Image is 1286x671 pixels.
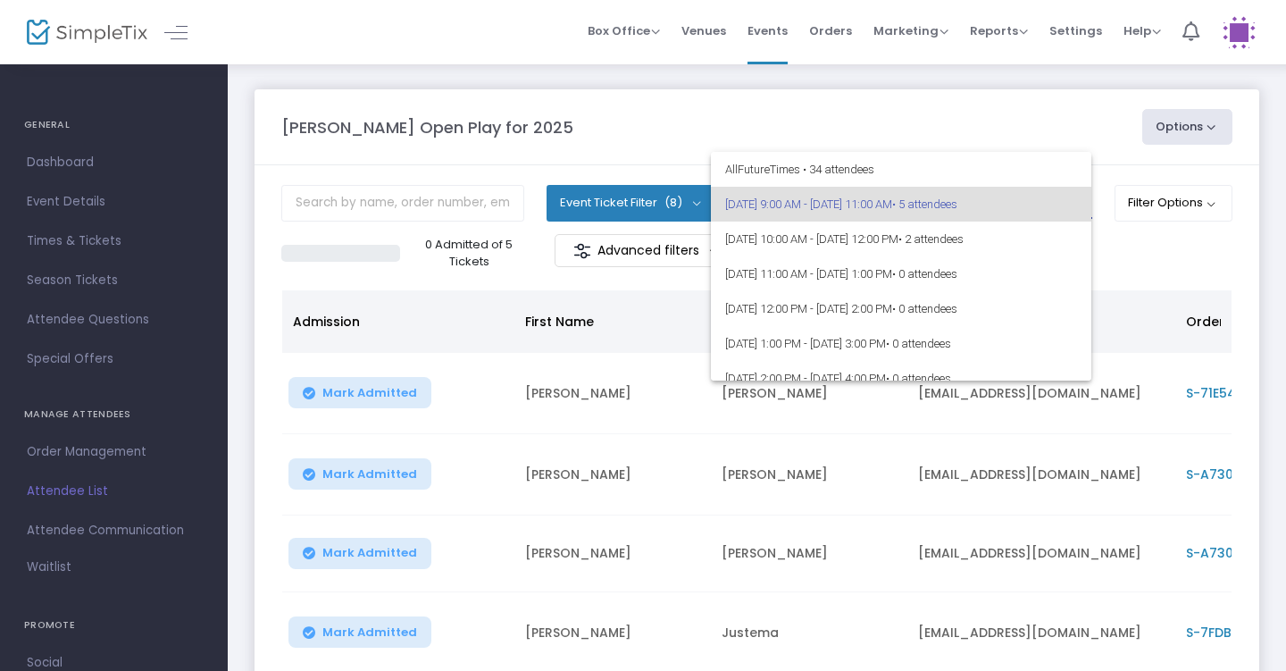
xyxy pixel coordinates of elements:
span: [DATE] 10:00 AM - [DATE] 12:00 PM [725,222,1077,256]
span: • 0 attendees [892,302,957,315]
span: [DATE] 11:00 AM - [DATE] 1:00 PM [725,256,1077,291]
span: • 5 attendees [892,197,957,211]
span: • 0 attendees [892,267,957,281]
span: • 2 attendees [898,232,964,246]
span: [DATE] 12:00 PM - [DATE] 2:00 PM [725,291,1077,326]
span: • 0 attendees [886,337,951,350]
span: [DATE] 2:00 PM - [DATE] 4:00 PM [725,361,1077,396]
span: All Future Times • 34 attendees [725,152,1077,187]
span: [DATE] 1:00 PM - [DATE] 3:00 PM [725,326,1077,361]
span: • 0 attendees [886,372,951,385]
span: [DATE] 9:00 AM - [DATE] 11:00 AM [725,187,1077,222]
